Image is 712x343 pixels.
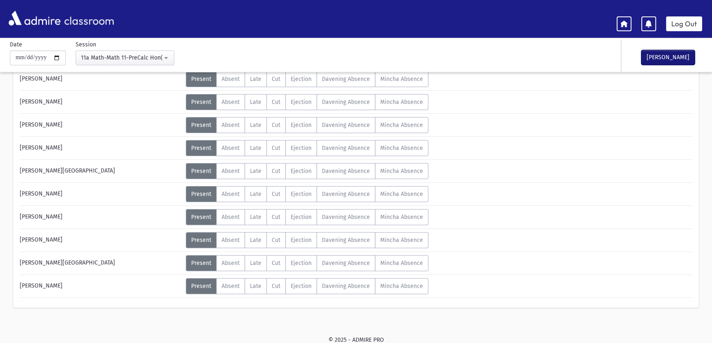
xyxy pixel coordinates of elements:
span: Mincha Absence [380,260,423,267]
label: Date [10,40,22,49]
div: AttTypes [186,140,428,156]
span: Mincha Absence [380,283,423,290]
a: Log Out [666,16,702,31]
div: AttTypes [186,232,428,248]
div: AttTypes [186,94,428,110]
span: Mincha Absence [380,145,423,152]
span: Mincha Absence [380,76,423,83]
span: Present [191,260,211,267]
span: Ejection [291,260,312,267]
span: Ejection [291,283,312,290]
span: Late [250,283,261,290]
span: Absent [222,99,240,106]
span: Davening Absence [322,237,370,244]
span: Late [250,76,261,83]
div: [PERSON_NAME] [16,140,186,156]
span: Ejection [291,122,312,129]
span: Davening Absence [322,145,370,152]
div: [PERSON_NAME] [16,117,186,133]
span: Absent [222,260,240,267]
span: Davening Absence [322,191,370,198]
span: classroom [62,7,114,29]
span: Present [191,99,211,106]
span: Present [191,76,211,83]
div: [PERSON_NAME][GEOGRAPHIC_DATA] [16,163,186,179]
span: Mincha Absence [380,214,423,221]
span: Absent [222,214,240,221]
div: AttTypes [186,278,428,294]
div: AttTypes [186,209,428,225]
span: Cut [272,283,280,290]
span: Present [191,145,211,152]
button: 11a Math-Math 11-PreCalc Hon(12:23PM-1:06PM) [76,51,174,65]
span: Davening Absence [322,76,370,83]
span: Late [250,260,261,267]
span: Cut [272,237,280,244]
span: Late [250,237,261,244]
span: Cut [272,76,280,83]
span: Mincha Absence [380,237,423,244]
span: Cut [272,99,280,106]
span: Late [250,191,261,198]
span: Present [191,214,211,221]
span: Mincha Absence [380,99,423,106]
span: Davening Absence [322,168,370,175]
span: Davening Absence [322,214,370,221]
span: Absent [222,122,240,129]
div: [PERSON_NAME] [16,209,186,225]
div: [PERSON_NAME] [16,94,186,110]
span: Davening Absence [322,122,370,129]
span: Mincha Absence [380,191,423,198]
span: Late [250,122,261,129]
div: AttTypes [186,117,428,133]
span: Present [191,168,211,175]
span: Present [191,122,211,129]
span: Davening Absence [322,99,370,106]
button: [PERSON_NAME] [641,50,695,65]
span: Ejection [291,214,312,221]
span: Ejection [291,145,312,152]
span: Ejection [291,168,312,175]
div: AttTypes [186,71,428,87]
span: Cut [272,145,280,152]
span: Late [250,145,261,152]
span: Cut [272,122,280,129]
span: Present [191,237,211,244]
span: Absent [222,191,240,198]
span: Late [250,214,261,221]
span: Late [250,168,261,175]
span: Present [191,283,211,290]
span: Absent [222,168,240,175]
div: [PERSON_NAME] [16,71,186,87]
span: Absent [222,145,240,152]
span: Cut [272,191,280,198]
span: Present [191,191,211,198]
span: Absent [222,237,240,244]
span: Ejection [291,76,312,83]
div: 11a Math-Math 11-PreCalc Hon(12:23PM-1:06PM) [81,53,162,62]
span: Cut [272,168,280,175]
label: Session [76,40,96,49]
div: AttTypes [186,255,428,271]
div: [PERSON_NAME] [16,232,186,248]
div: [PERSON_NAME] [16,278,186,294]
span: Ejection [291,99,312,106]
div: [PERSON_NAME] [16,186,186,202]
span: Ejection [291,237,312,244]
span: Cut [272,260,280,267]
div: [PERSON_NAME][GEOGRAPHIC_DATA] [16,255,186,271]
span: Absent [222,76,240,83]
span: Ejection [291,191,312,198]
span: Mincha Absence [380,122,423,129]
span: Mincha Absence [380,168,423,175]
div: AttTypes [186,163,428,179]
img: AdmirePro [7,9,62,28]
span: Late [250,99,261,106]
span: Davening Absence [322,283,370,290]
span: Cut [272,214,280,221]
div: AttTypes [186,186,428,202]
span: Absent [222,283,240,290]
span: Davening Absence [322,260,370,267]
